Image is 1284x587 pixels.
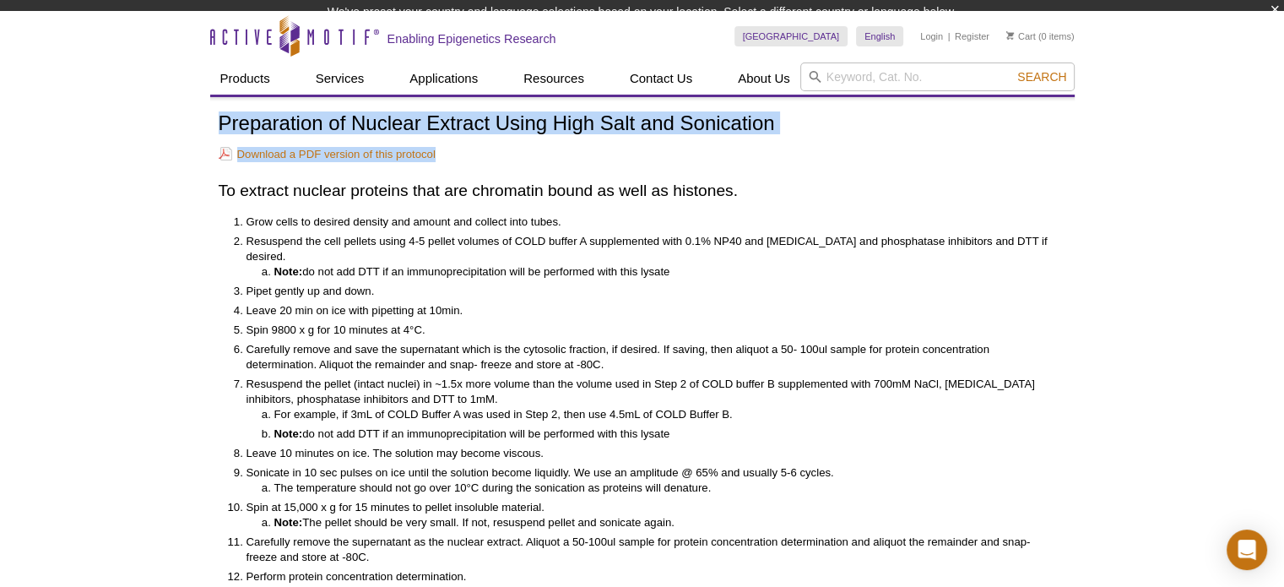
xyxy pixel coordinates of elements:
input: Keyword, Cat. No. [800,63,1075,91]
a: Resources [513,63,594,95]
li: Spin at 15,000 x g for 15 minutes to pellet insoluble material. [247,500,1049,530]
a: Products [210,63,280,95]
a: Login [920,30,943,42]
li: Spin 9800 x g for 10 minutes at 4°C. [247,323,1049,338]
a: Contact Us [620,63,702,95]
strong: Note: [274,265,303,278]
li: Pipet gently up and down. [247,284,1049,299]
li: Sonicate in 10 sec pulses on ice until the solution become liquidly. We use an amplitude @ 65% an... [247,465,1049,496]
a: Register [955,30,989,42]
a: Services [306,63,375,95]
li: For example, if 3mL of COLD Buffer A was used in Step 2, then use 4.5mL of COLD Buffer B. [274,407,1049,422]
li: Resuspend the cell pellets using 4-5 pellet volumes of COLD buffer A supplemented with 0.1% NP40 ... [247,234,1049,280]
h2: Enabling Epigenetics Research [387,31,556,46]
li: Carefully remove and save the supernatant which is the cytosolic fraction, if desired. If saving,... [247,342,1049,372]
li: The temperature should not go over 10°C during the sonication as proteins will denature. [274,481,1049,496]
img: Your Cart [1006,31,1014,40]
strong: Note: [274,427,303,440]
li: Leave 20 min on ice with pipetting at 10min. [247,303,1049,318]
li: do not add DTT if an immunoprecipitation will be performed with this lysate [274,427,1049,442]
li: Resuspend the pellet (intact nuclei) in ~1.5x more volume than the volume used in Step 2 of COLD ... [247,377,1049,442]
a: About Us [728,63,800,95]
a: English [856,26,903,46]
button: Search [1012,69,1071,84]
span: Search [1017,70,1066,84]
a: Download a PDF version of this protocol [219,146,436,162]
div: Open Intercom Messenger [1227,530,1267,570]
li: (0 items) [1006,26,1075,46]
li: Carefully remove the supernatant as the nuclear extract. Aliquot a 50-100ul sample for protein co... [247,535,1049,565]
strong: Note: [274,516,303,529]
li: do not add DTT if an immunoprecipitation will be performed with this lysate [274,264,1049,280]
li: The pellet should be very small. If not, resuspend pellet and sonicate again. [274,515,1049,530]
li: Grow cells to desired density and amount and collect into tubes. [247,215,1049,230]
li: Leave 10 minutes on ice. The solution may become viscous. [247,446,1049,461]
li: | [948,26,951,46]
a: Applications [399,63,488,95]
h1: Preparation of Nuclear Extract Using High Salt and Sonication [219,112,1066,137]
a: [GEOGRAPHIC_DATA] [734,26,848,46]
li: Perform protein concentration determination. [247,569,1049,584]
h2: To extract nuclear proteins that are chromatin bound as well as histones. [219,179,1066,202]
a: Cart [1006,30,1036,42]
